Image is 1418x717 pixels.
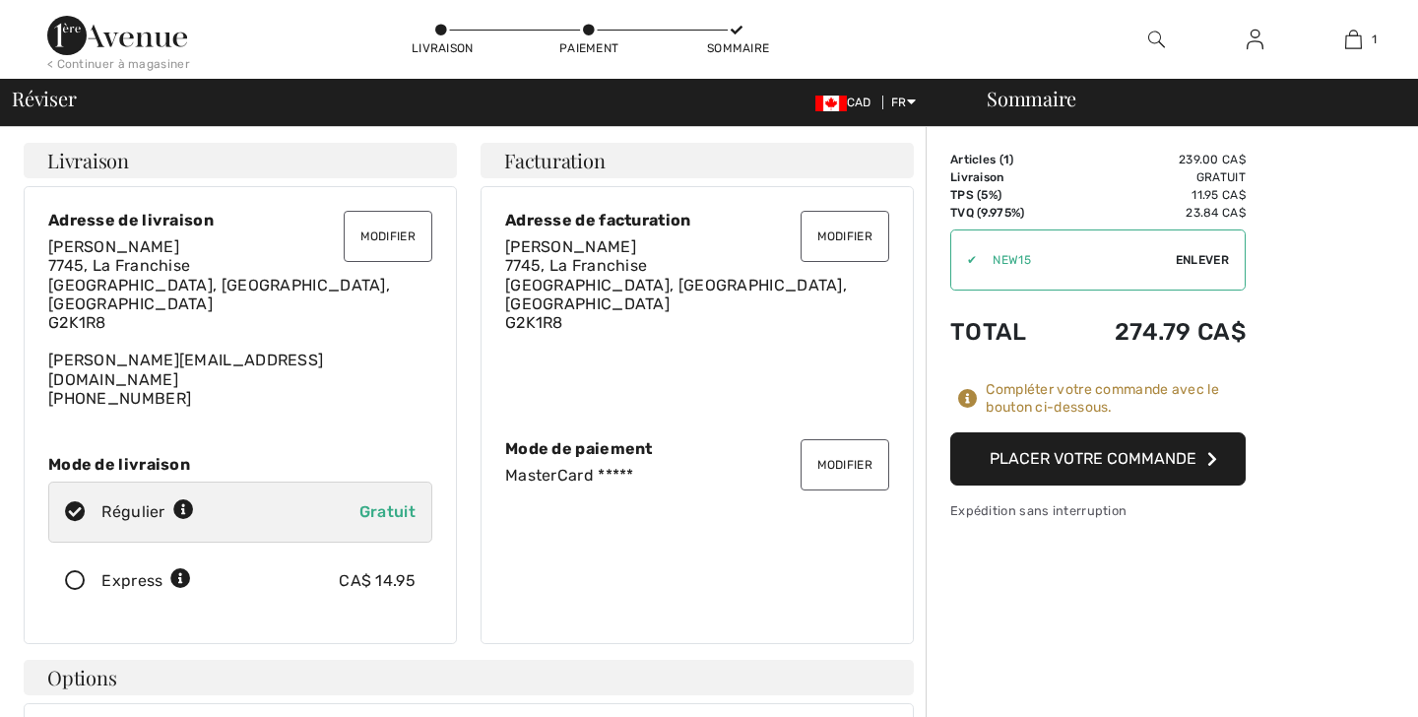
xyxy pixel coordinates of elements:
span: Facturation [504,151,606,170]
td: 274.79 CA$ [1059,298,1246,365]
button: Placer votre commande [950,432,1246,486]
span: [PERSON_NAME] [48,237,179,256]
div: ✔ [951,251,977,269]
div: Mode de paiement [505,439,889,458]
td: Gratuit [1059,168,1246,186]
span: 7745, La Franchise [GEOGRAPHIC_DATA], [GEOGRAPHIC_DATA], [GEOGRAPHIC_DATA] G2K1R8 [505,256,847,332]
span: 1 [1003,153,1009,166]
div: Sommaire [963,89,1406,108]
div: Adresse de livraison [48,211,432,229]
span: CAD [815,96,879,109]
a: Se connecter [1231,28,1279,52]
div: [PERSON_NAME][EMAIL_ADDRESS][DOMAIN_NAME] [PHONE_NUMBER] [48,237,432,408]
span: 7745, La Franchise [GEOGRAPHIC_DATA], [GEOGRAPHIC_DATA], [GEOGRAPHIC_DATA] G2K1R8 [48,256,390,332]
input: Code promo [977,230,1176,290]
img: Mon panier [1345,28,1362,51]
h4: Options [24,660,914,695]
div: Livraison [412,39,471,57]
img: 1ère Avenue [47,16,187,55]
a: 1 [1305,28,1401,51]
img: recherche [1148,28,1165,51]
div: Adresse de facturation [505,211,889,229]
button: Modifier [801,211,889,262]
td: Articles ( ) [950,151,1059,168]
button: Modifier [801,439,889,490]
span: [PERSON_NAME] [505,237,636,256]
td: TPS (5%) [950,186,1059,204]
td: TVQ (9.975%) [950,204,1059,222]
td: Livraison [950,168,1059,186]
td: 239.00 CA$ [1059,151,1246,168]
span: 1 [1372,31,1377,48]
div: Expédition sans interruption [950,501,1246,520]
div: Mode de livraison [48,455,432,474]
span: Livraison [47,151,129,170]
img: Mes infos [1247,28,1263,51]
td: 23.84 CA$ [1059,204,1246,222]
div: Sommaire [707,39,766,57]
span: Enlever [1176,251,1229,269]
td: 11.95 CA$ [1059,186,1246,204]
div: Compléter votre commande avec le bouton ci-dessous. [986,381,1246,417]
img: Canadian Dollar [815,96,847,111]
td: Total [950,298,1059,365]
div: CA$ 14.95 [339,569,416,593]
div: Paiement [559,39,618,57]
div: < Continuer à magasiner [47,55,190,73]
span: Réviser [12,89,76,108]
button: Modifier [344,211,432,262]
span: FR [891,96,916,109]
div: Régulier [101,500,194,524]
span: Gratuit [359,502,416,521]
div: Express [101,569,191,593]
